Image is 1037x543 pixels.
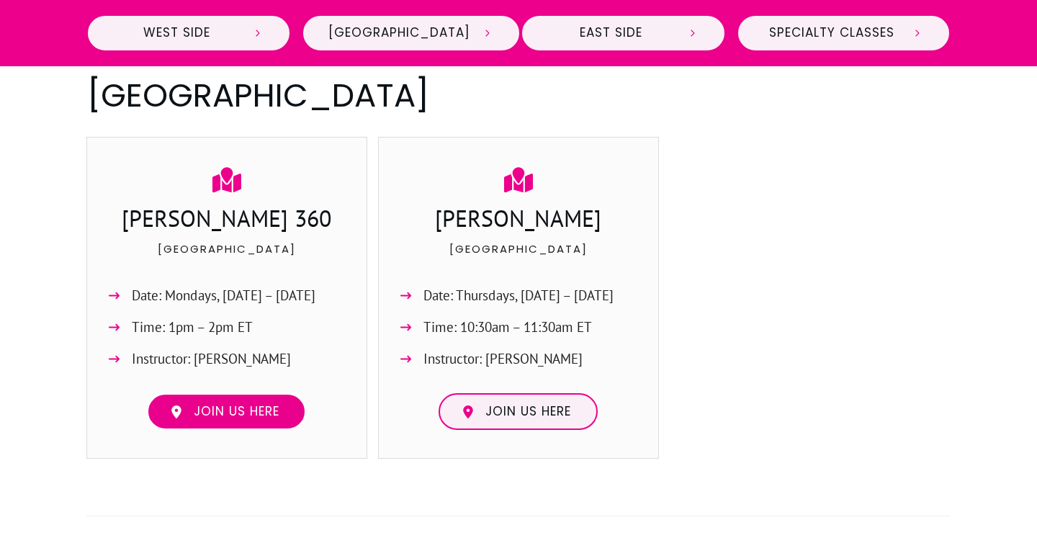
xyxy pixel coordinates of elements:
[194,404,279,420] span: Join us here
[547,25,675,41] span: East Side
[485,404,571,420] span: Join us here
[86,14,291,52] a: West Side
[302,14,521,52] a: [GEOGRAPHIC_DATA]
[328,25,470,41] span: [GEOGRAPHIC_DATA]
[439,393,598,431] a: Join us here
[147,393,306,431] a: Join us here
[423,347,583,371] span: Instructor: [PERSON_NAME]
[393,202,644,238] h3: [PERSON_NAME]
[132,315,253,339] span: Time: 1pm – 2pm ET
[423,284,614,308] span: Date: Thursdays, [DATE] – [DATE]
[102,202,352,238] h3: [PERSON_NAME] 360
[132,347,291,371] span: Instructor: [PERSON_NAME]
[393,240,644,276] p: [GEOGRAPHIC_DATA]
[763,25,900,41] span: Specialty Classes
[521,14,726,52] a: East Side
[132,284,315,308] span: Date: Mondays, [DATE] – [DATE]
[87,73,950,118] h2: [GEOGRAPHIC_DATA]
[102,240,352,276] p: [GEOGRAPHIC_DATA]
[423,315,592,339] span: Time: 10:30am – 11:30am ET
[113,25,241,41] span: West Side
[737,14,951,52] a: Specialty Classes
